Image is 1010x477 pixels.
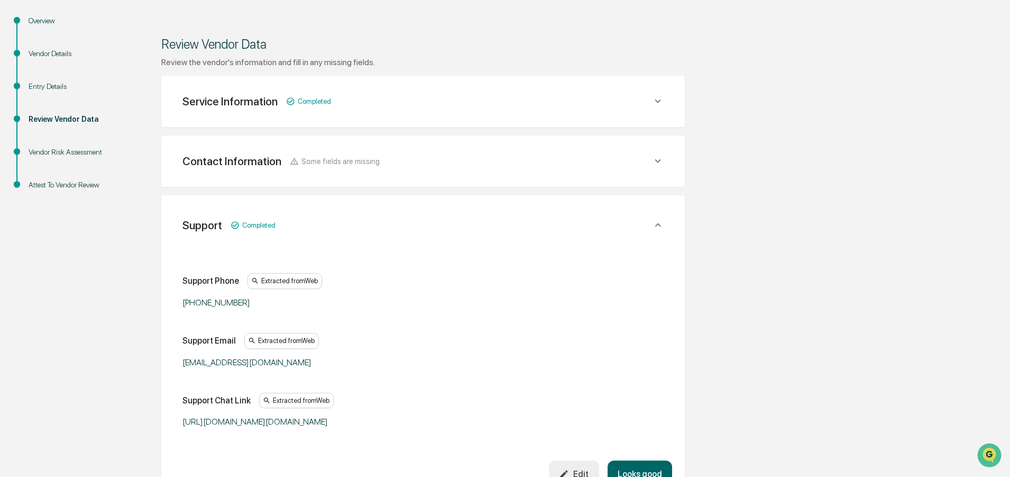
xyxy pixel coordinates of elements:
[182,417,447,427] div: [URL][DOMAIN_NAME][DOMAIN_NAME]
[247,273,322,289] div: Extracted from Web
[174,148,672,174] div: Contact InformationSome fields are missing
[29,48,115,59] div: Vendor Details
[75,179,128,187] a: Powered byPylon
[976,442,1005,471] iframe: Open customer support
[182,276,239,286] div: Support Phone
[77,134,85,143] div: 🗄️
[244,333,319,349] div: Extracted from Web
[182,155,281,168] div: Contact Information
[72,129,135,148] a: 🗄️Attestations
[29,179,115,191] div: Attest To Vendor Review
[174,88,672,114] div: Service InformationCompleted
[29,147,115,158] div: Vendor Risk Assessment
[87,133,131,144] span: Attestations
[29,81,115,92] div: Entry Details
[259,393,334,409] div: Extracted from Web
[182,395,251,406] div: Support Chat Link
[298,97,331,105] span: Completed
[29,114,115,125] div: Review Vendor Data
[21,154,67,164] span: Data Lookup
[182,219,222,232] div: Support
[182,298,447,308] div: [PHONE_NUMBER]
[36,92,134,100] div: We're available if you need us!
[180,84,192,97] button: Start new chat
[11,134,19,143] div: 🖐️
[174,208,672,242] div: SupportCompleted
[36,81,173,92] div: Start new chat
[21,133,68,144] span: Preclearance
[242,221,276,229] span: Completed
[105,179,128,187] span: Pylon
[11,22,192,39] p: How can we help?
[29,15,115,26] div: Overview
[161,37,685,52] div: Review Vendor Data
[182,357,447,367] div: [EMAIL_ADDRESS][DOMAIN_NAME]
[161,57,685,67] div: Review the vendor's information and fill in any missing fields.
[6,129,72,148] a: 🖐️Preclearance
[301,157,380,166] span: Some fields are missing
[11,155,19,163] div: 🔎
[6,149,71,168] a: 🔎Data Lookup
[182,95,278,108] div: Service Information
[182,336,236,346] div: Support Email
[11,81,30,100] img: 1746055101610-c473b297-6a78-478c-a979-82029cc54cd1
